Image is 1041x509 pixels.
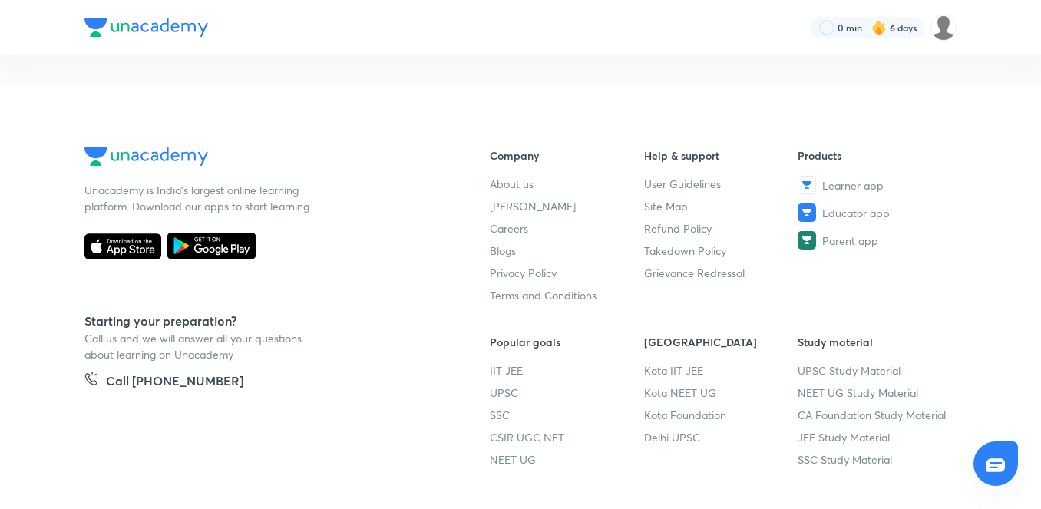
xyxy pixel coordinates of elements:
a: NEET UG [490,451,644,468]
a: UPSC Study Material [798,362,952,378]
h6: Products [798,147,952,164]
a: Kota IIT JEE [644,362,798,378]
a: UPSC [490,385,644,401]
a: Educator app [798,203,952,222]
a: [PERSON_NAME] [490,198,644,214]
a: Kota NEET UG [644,385,798,401]
a: SSC [490,407,644,423]
a: Terms and Conditions [490,287,644,303]
a: Learner app [798,176,952,194]
img: Vishali Dadwal [930,15,957,41]
a: Site Map [644,198,798,214]
a: IIT JEE [490,362,644,378]
a: Grievance Redressal [644,265,798,281]
span: Careers [490,220,528,236]
a: Company Logo [84,147,441,170]
p: Call us and we will answer all your questions about learning on Unacademy [84,330,315,362]
a: Delhi UPSC [644,429,798,445]
p: Unacademy is India’s largest online learning platform. Download our apps to start learning [84,182,315,214]
h5: Call [PHONE_NUMBER] [106,372,243,393]
a: NEET UG Study Material [798,385,952,401]
a: CA Foundation Study Material [798,407,952,423]
h6: Company [490,147,644,164]
h5: Starting your preparation? [84,312,441,330]
a: Blogs [490,243,644,259]
h6: Popular goals [490,334,644,350]
img: Company Logo [84,147,208,166]
a: User Guidelines [644,176,798,192]
a: About us [490,176,644,192]
span: Educator app [822,205,890,221]
a: CSIR UGC NET [490,429,644,445]
a: SSC Study Material [798,451,952,468]
a: Careers [490,220,644,236]
a: Parent app [798,231,952,250]
img: streak [871,20,887,35]
a: Refund Policy [644,220,798,236]
h6: Help & support [644,147,798,164]
a: Privacy Policy [490,265,644,281]
span: Parent app [822,233,878,249]
a: Takedown Policy [644,243,798,259]
h6: Study material [798,334,952,350]
a: JEE Study Material [798,429,952,445]
a: Kota Foundation [644,407,798,423]
img: Parent app [798,231,816,250]
img: Educator app [798,203,816,222]
span: Learner app [822,177,884,193]
h6: [GEOGRAPHIC_DATA] [644,334,798,350]
img: Learner app [798,176,816,194]
a: Call [PHONE_NUMBER] [84,372,243,393]
img: Company Logo [84,18,208,37]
